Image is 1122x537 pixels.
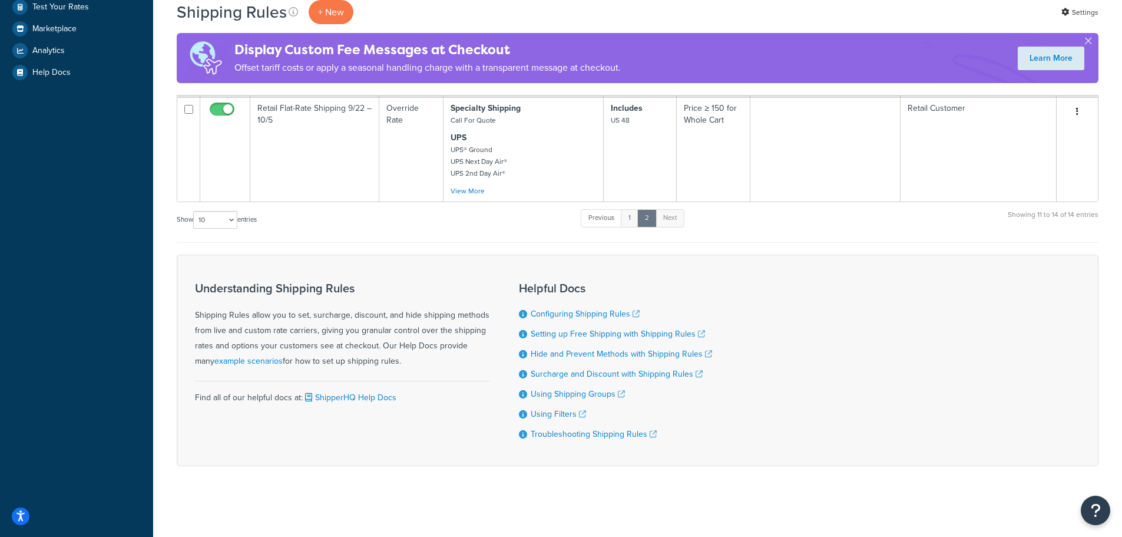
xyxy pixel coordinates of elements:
small: US 48 [611,115,630,126]
strong: Includes [611,102,643,114]
a: Surcharge and Discount with Shipping Rules [531,368,703,380]
a: Hide and Prevent Methods with Shipping Rules [531,348,712,360]
a: Previous [581,209,622,227]
select: Showentries [193,211,237,229]
td: Price ≥ 150 for Whole Cart [677,97,750,202]
a: View More [451,186,485,196]
small: Call For Quote [451,115,496,126]
span: Analytics [32,46,65,56]
a: Troubleshooting Shipping Rules [531,428,657,440]
a: 2 [637,209,657,227]
p: Offset tariff costs or apply a seasonal handling charge with a transparent message at checkout. [234,60,621,76]
button: Open Resource Center [1081,496,1110,525]
h4: Display Custom Fee Messages at Checkout [234,40,621,60]
a: Next [656,209,684,227]
a: Configuring Shipping Rules [531,308,640,320]
h3: Understanding Shipping Rules [195,282,489,295]
img: duties-banner-06bc72dcb5fe05cb3f9472aba00be2ae8eb53ab6f0d8bb03d382ba314ac3c341.png [177,33,234,83]
strong: UPS [451,131,466,144]
td: Override Rate [379,97,443,202]
small: UPS® Ground UPS Next Day Air® UPS 2nd Day Air® [451,144,507,179]
div: Shipping Rules allow you to set, surcharge, discount, and hide shipping methods from live and cus... [195,282,489,369]
a: Analytics [9,40,144,61]
h3: Helpful Docs [519,282,712,295]
a: Setting up Free Shipping with Shipping Rules [531,328,705,340]
a: Learn More [1018,47,1084,70]
span: Help Docs [32,68,71,78]
a: Using Filters [531,408,586,420]
span: Test Your Rates [32,2,89,12]
label: Show entries [177,211,257,229]
a: Settings [1061,4,1098,21]
a: example scenarios [214,355,283,367]
div: Showing 11 to 14 of 14 entries [1008,208,1098,233]
a: Using Shipping Groups [531,388,625,400]
a: 1 [621,209,638,227]
td: Retail Flat-Rate Shipping 9/22 – 10/5 [250,97,379,202]
a: ShipperHQ Help Docs [303,391,396,404]
h1: Shipping Rules [177,1,287,24]
a: Marketplace [9,18,144,39]
a: Help Docs [9,62,144,83]
div: Find all of our helpful docs at: [195,381,489,406]
td: Retail Customer [901,97,1057,202]
span: Marketplace [32,24,77,34]
strong: Specialty Shipping [451,102,521,114]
